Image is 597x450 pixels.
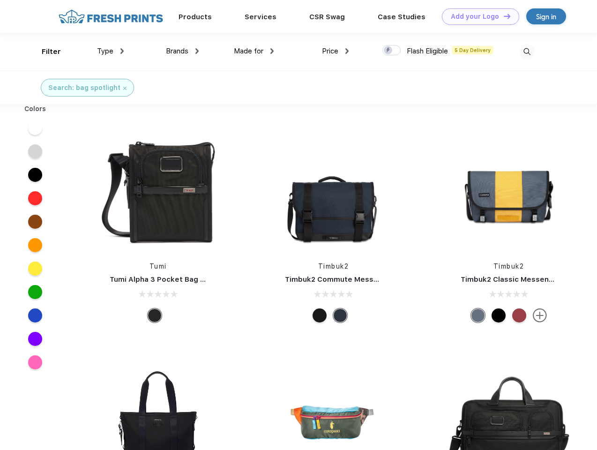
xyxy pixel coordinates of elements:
span: Made for [234,47,263,55]
img: dropdown.png [195,48,199,54]
img: more.svg [533,308,547,322]
img: dropdown.png [270,48,274,54]
a: Timbuk2 Commute Messenger Bag [285,275,410,284]
div: Search: bag spotlight [48,83,120,93]
div: Black [148,308,162,322]
div: Eco Bookish [512,308,526,322]
div: Sign in [536,11,556,22]
div: Filter [42,46,61,57]
img: func=resize&h=266 [96,127,220,252]
img: func=resize&h=266 [447,127,571,252]
div: Eco Nautical [333,308,347,322]
img: filter_cancel.svg [123,87,127,90]
div: Eco Black [313,308,327,322]
a: Products [179,13,212,21]
div: Eco Lightbeam [471,308,485,322]
span: Brands [166,47,188,55]
a: Timbuk2 [318,262,349,270]
div: Colors [17,104,53,114]
span: 5 Day Delivery [452,46,493,54]
a: Sign in [526,8,566,24]
a: Timbuk2 [493,262,524,270]
img: DT [504,14,510,19]
div: Add your Logo [451,13,499,21]
img: fo%20logo%202.webp [56,8,166,25]
a: Tumi [149,262,167,270]
a: Timbuk2 Classic Messenger Bag [461,275,577,284]
img: dropdown.png [345,48,349,54]
span: Type [97,47,113,55]
span: Flash Eligible [407,47,448,55]
img: dropdown.png [120,48,124,54]
a: Tumi Alpha 3 Pocket Bag Small [110,275,219,284]
img: desktop_search.svg [519,44,535,60]
div: Eco Black [492,308,506,322]
img: func=resize&h=266 [271,127,396,252]
span: Price [322,47,338,55]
